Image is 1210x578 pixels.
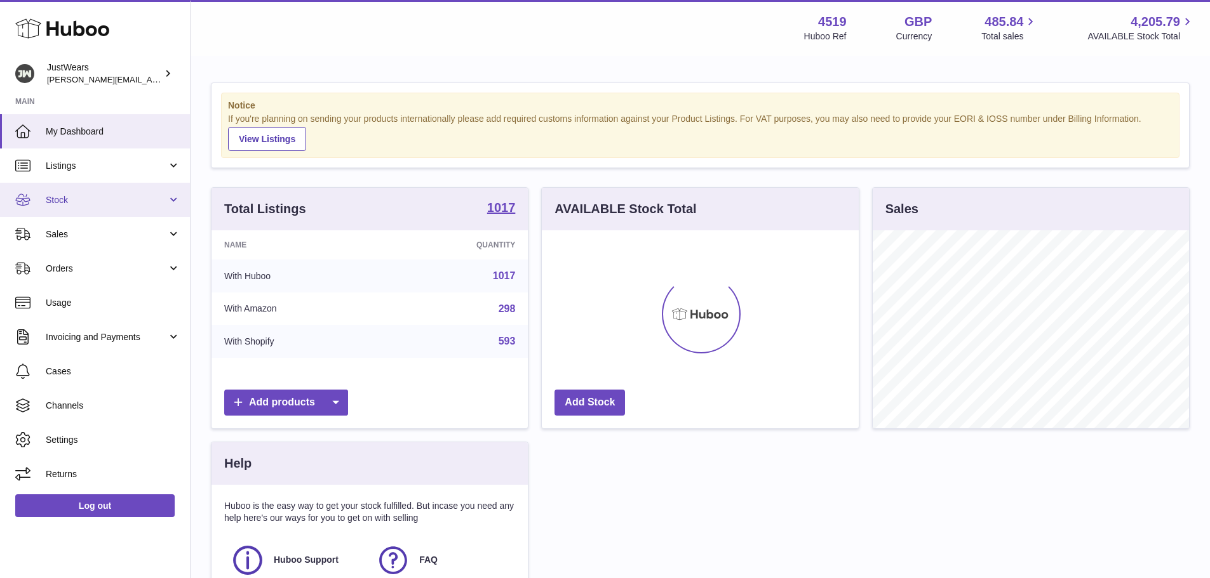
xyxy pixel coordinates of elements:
span: My Dashboard [46,126,180,138]
span: 4,205.79 [1131,13,1180,30]
span: Orders [46,263,167,275]
h3: Total Listings [224,200,306,218]
td: With Shopify [212,325,385,358]
td: With Amazon [212,292,385,325]
a: 593 [499,336,516,346]
span: Invoicing and Payments [46,331,167,343]
a: 4,205.79 AVAILABLE Stock Total [1087,13,1195,43]
span: Channels [46,400,180,412]
span: Listings [46,160,167,172]
img: josh@just-wears.com [15,64,34,83]
span: Returns [46,468,180,480]
strong: GBP [904,13,932,30]
strong: 4519 [818,13,847,30]
h3: AVAILABLE Stock Total [555,200,696,218]
a: 298 [499,303,516,314]
th: Name [212,230,385,259]
h3: Help [224,455,252,472]
a: Add products [224,390,348,416]
div: Huboo Ref [804,30,847,43]
p: Huboo is the easy way to get your stock fulfilled. But incase you need any help here's our ways f... [224,500,515,524]
span: [PERSON_NAME][EMAIL_ADDRESS][DOMAIN_NAME] [47,74,255,84]
div: If you're planning on sending your products internationally please add required customs informati... [228,113,1173,151]
span: AVAILABLE Stock Total [1087,30,1195,43]
a: Add Stock [555,390,625,416]
a: FAQ [376,543,509,577]
div: Currency [896,30,932,43]
span: Settings [46,434,180,446]
span: Usage [46,297,180,309]
span: Stock [46,194,167,206]
div: JustWears [47,62,161,86]
span: 485.84 [985,13,1023,30]
span: Huboo Support [274,554,339,566]
th: Quantity [385,230,528,259]
span: FAQ [419,554,438,566]
a: Log out [15,494,175,517]
span: Total sales [981,30,1038,43]
span: Sales [46,228,167,240]
a: View Listings [228,127,306,151]
strong: Notice [228,100,1173,112]
span: Cases [46,365,180,378]
a: 485.84 Total sales [981,13,1038,43]
a: Huboo Support [231,543,363,577]
td: With Huboo [212,259,385,292]
a: 1017 [487,201,516,216]
h3: Sales [885,200,918,218]
a: 1017 [493,270,516,281]
strong: 1017 [487,201,516,214]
